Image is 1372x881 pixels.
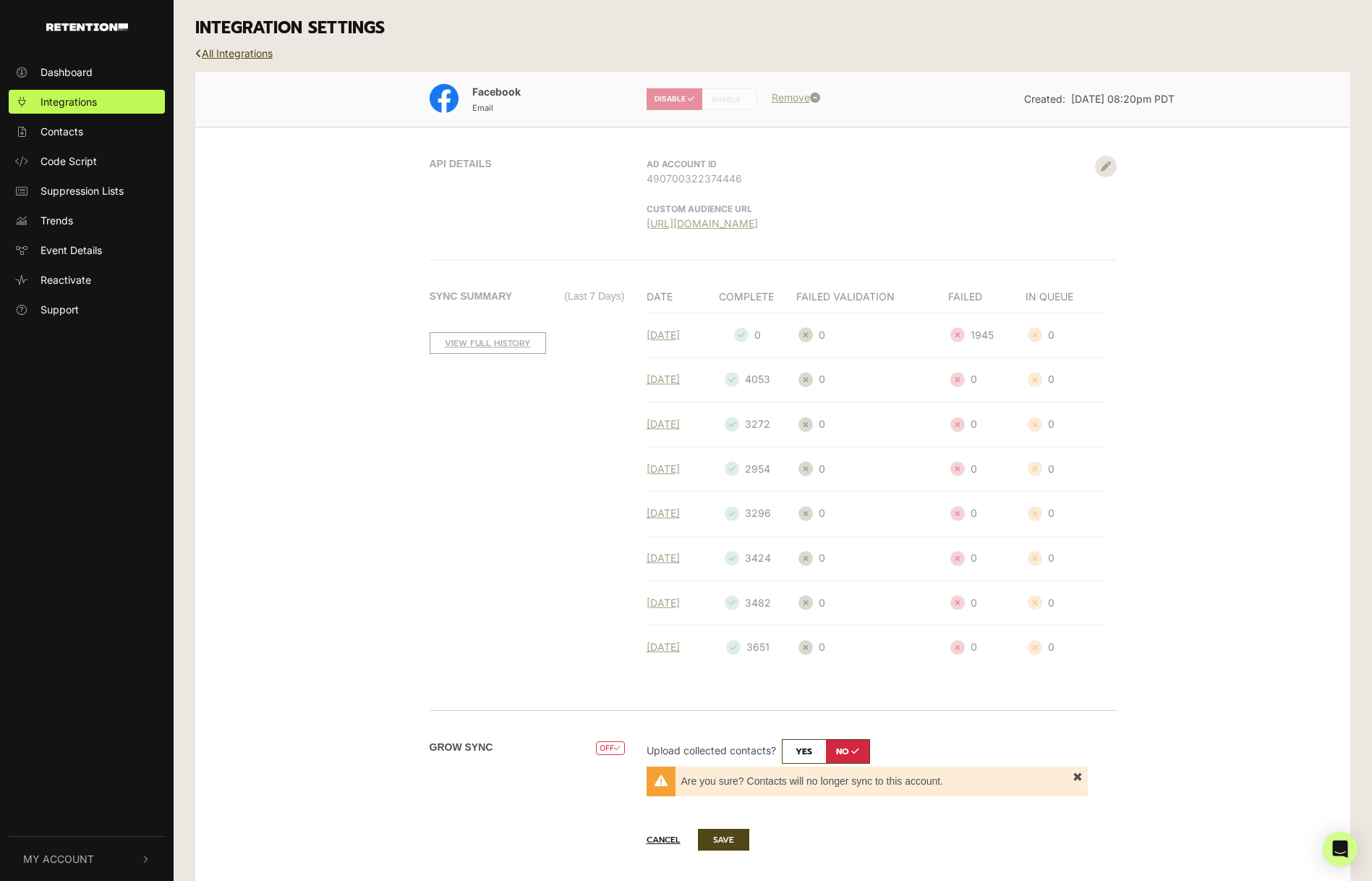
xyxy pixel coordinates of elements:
[9,298,165,321] a: Support
[41,124,83,139] span: Contacts
[9,119,165,143] a: Contacts
[41,302,79,317] span: Support
[9,149,165,173] a: Code Script
[1323,832,1358,867] div: Open Intercom Messenger
[9,268,165,292] a: Reactivate
[596,741,624,755] span: OFF
[1073,772,1083,780] span: ×
[195,18,1350,38] h3: INTEGRATION SETTINGS
[1024,93,1065,105] span: Created:
[681,775,1073,788] span: Are you sure? Contacts will no longer sync to this account.
[1068,767,1088,785] button: Close
[9,208,165,232] a: Trends
[430,84,459,113] img: Facebook
[9,179,165,203] a: Suppression Lists
[472,103,493,113] small: Email
[46,23,128,31] img: Retention.com
[41,94,97,109] span: Integrations
[41,153,97,169] span: Code Script
[9,238,165,262] a: Event Details
[41,272,91,287] span: Reactivate
[9,90,165,114] a: Integrations
[9,837,165,881] button: My Account
[41,243,102,258] span: Event Details
[195,47,273,59] a: All Integrations
[1071,93,1175,105] span: [DATE] 08:20pm PDT
[647,739,1088,764] p: Upload collected contacts?
[23,851,94,867] span: My Account
[430,740,493,755] label: Grow Sync
[698,829,749,851] button: SAVE
[647,830,695,850] button: Cancel
[41,64,93,80] span: Dashboard
[9,60,165,84] a: Dashboard
[41,213,73,228] span: Trends
[472,85,521,98] span: Facebook
[41,183,124,198] span: Suppression Lists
